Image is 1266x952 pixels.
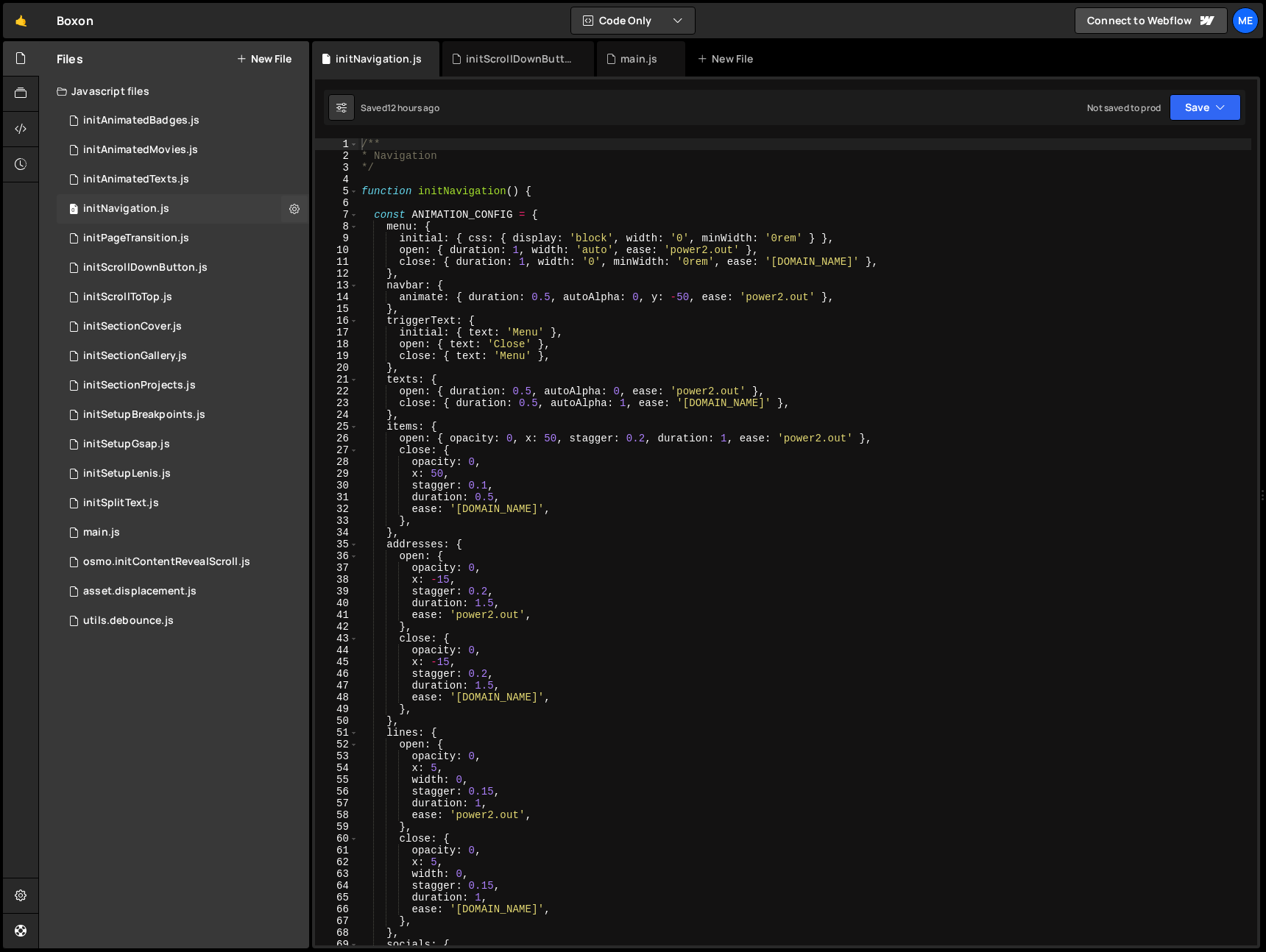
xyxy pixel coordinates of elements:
div: 10 [315,244,358,256]
div: 16666/45471.js [57,606,309,636]
div: 14 [315,291,358,303]
div: initPageTransition.js [83,232,189,245]
div: 11 [315,256,358,268]
div: Boxon [57,12,93,29]
div: 5 [315,185,358,197]
div: 16666/45457.js [57,518,309,547]
div: Me [1232,7,1259,34]
div: 32 [315,503,358,515]
div: 51 [315,727,358,739]
a: Connect to Webflow [1075,7,1228,34]
div: 35 [315,539,358,550]
div: 62 [315,856,358,868]
div: asset.displacement.js [83,585,197,598]
div: 43 [315,633,358,644]
div: 8 [315,221,358,232]
div: 40 [315,597,358,609]
div: initSetupLenis.js [83,467,171,480]
div: 16666/45462.js [57,224,309,253]
div: 49 [315,703,358,715]
div: 16666/45464.js [57,135,309,165]
div: initScrollDownButton.js [466,51,576,66]
div: 48 [315,692,358,703]
div: 16 [315,315,358,327]
div: initSetupBreakpoints.js [83,408,205,422]
div: 26 [315,433,358,444]
h2: Files [57,51,83,67]
div: 57 [315,798,358,809]
div: 39 [315,586,358,597]
div: 16666/45469.js [57,577,309,606]
span: 0 [69,205,78,216]
div: New File [697,51,759,66]
div: 16666/45461.js [57,283,309,312]
div: 18 [315,338,358,350]
div: 53 [315,750,358,762]
div: 64 [315,880,358,892]
div: 68 [315,927,358,939]
div: initSplitText.js [83,497,159,510]
div: 13 [315,280,358,291]
div: 16666/45468.js [57,312,309,341]
div: 3 [315,162,358,174]
div: 1 [315,138,358,150]
div: 36 [315,550,358,562]
div: 16666/45520.js [57,106,309,135]
div: 4 [315,174,358,185]
div: 17 [315,327,358,338]
a: 🤙 [3,3,39,38]
button: Code Only [571,7,695,34]
div: Javascript files [39,77,309,106]
div: 12 [315,268,358,280]
div: 7 [315,209,358,221]
div: initAnimatedBadges.js [83,114,199,127]
div: osmo.initContentRevealScroll.js [83,555,250,569]
div: initAnimatedMovies.js [83,143,198,157]
button: New File [236,53,291,65]
div: 21 [315,374,358,386]
div: 59 [315,821,358,833]
div: 34 [315,527,358,539]
div: 16666/45519.js [57,165,309,194]
div: 16666/45538.js [57,253,309,283]
div: 55 [315,774,358,786]
div: initSetupGsap.js [83,438,170,451]
div: initSectionGallery.js [83,349,187,363]
div: 16666/45459.js [57,400,309,430]
div: 16666/45458.js [57,430,309,459]
div: Saved [361,102,439,114]
div: initNavigation.js [83,202,169,216]
div: Not saved to prod [1087,102,1161,114]
div: 58 [315,809,358,821]
div: 16666/45509.js [57,547,309,577]
div: 60 [315,833,358,845]
div: main.js [620,51,657,66]
div: 23 [315,397,358,409]
div: initScrollDownButton.js [83,261,208,274]
div: 56 [315,786,358,798]
div: 33 [315,515,358,527]
div: 25 [315,421,358,433]
div: 42 [315,621,358,633]
button: Save [1170,94,1241,121]
div: 16666/45475.js [57,489,309,518]
div: 29 [315,468,358,480]
div: initNavigation.js [336,51,422,66]
div: 31 [315,491,358,503]
div: 50 [315,715,358,727]
div: 2 [315,150,358,162]
div: 16666/45460.js [57,459,309,489]
div: 19 [315,350,358,362]
div: 46 [315,668,358,680]
div: 27 [315,444,358,456]
div: initSectionProjects.js [83,379,196,392]
div: 65 [315,892,358,903]
div: 24 [315,409,358,421]
div: main.js [83,526,120,539]
div: 16666/45474.js [57,341,309,371]
div: 16666/45463.js [57,194,309,224]
div: initSectionCover.js [83,320,182,333]
div: 30 [315,480,358,491]
div: 47 [315,680,358,692]
div: 6 [315,197,358,209]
